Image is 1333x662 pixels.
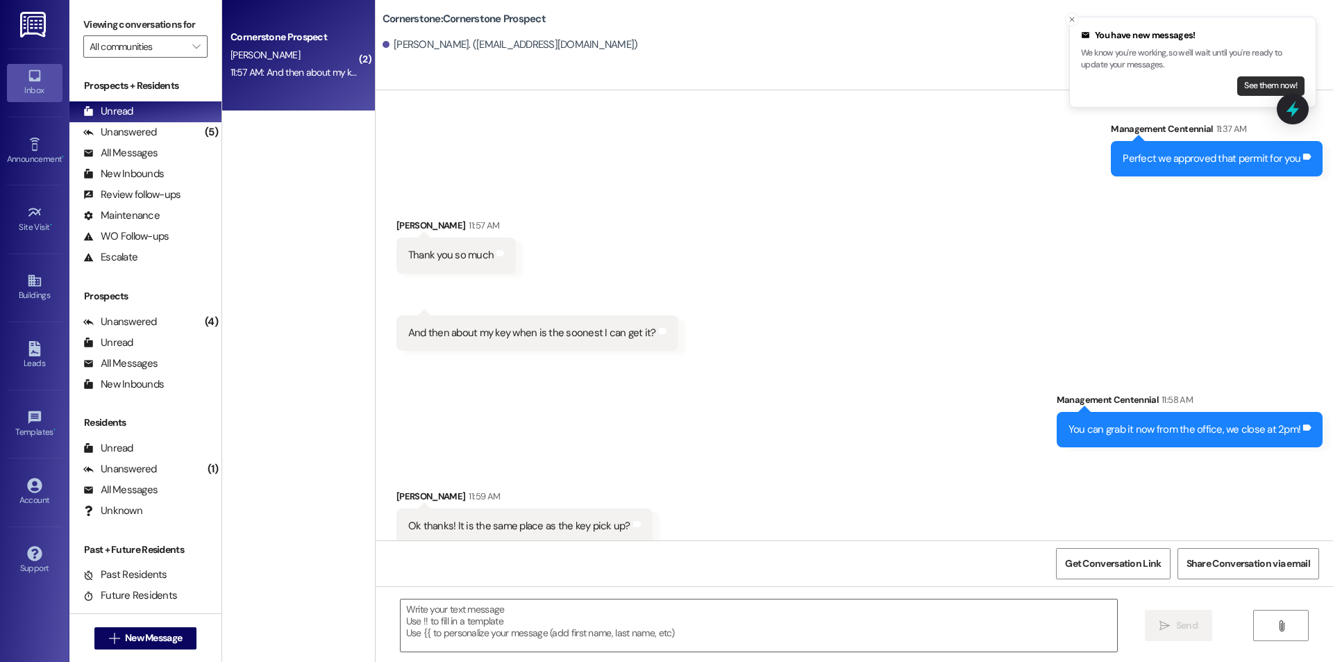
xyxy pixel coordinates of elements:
[83,441,133,456] div: Unread
[1056,548,1170,579] button: Get Conversation Link
[109,633,119,644] i: 
[230,30,359,44] div: Cornerstone Prospect
[83,356,158,371] div: All Messages
[192,41,200,52] i: 
[50,220,52,230] span: •
[1187,556,1310,571] span: Share Conversation via email
[201,122,221,143] div: (5)
[465,489,500,504] div: 11:59 AM
[94,627,197,649] button: New Message
[1081,47,1305,72] p: We know you're working, so we'll wait until you're ready to update your messages.
[125,631,182,645] span: New Message
[1159,620,1170,631] i: 
[1158,392,1193,407] div: 11:58 AM
[83,336,133,350] div: Unread
[83,568,167,582] div: Past Residents
[7,337,62,374] a: Leads
[83,104,133,119] div: Unread
[204,458,221,480] div: (1)
[383,12,546,26] b: Cornerstone: Cornerstone Prospect
[230,49,300,61] span: [PERSON_NAME]
[7,269,62,306] a: Buildings
[83,146,158,160] div: All Messages
[83,504,142,518] div: Unknown
[83,229,169,244] div: WO Follow-ups
[465,218,499,233] div: 11:57 AM
[20,12,49,38] img: ResiDesk Logo
[83,483,158,497] div: All Messages
[408,248,494,263] div: Thank you so much
[83,208,160,223] div: Maintenance
[1081,28,1305,42] div: You have new messages!
[1177,548,1319,579] button: Share Conversation via email
[1123,151,1300,166] div: Perfect we approved that permit for you
[7,201,62,238] a: Site Visit •
[1111,122,1323,141] div: Management Centennial
[1057,392,1323,412] div: Management Centennial
[1145,610,1212,641] button: Send
[83,588,177,603] div: Future Residents
[396,218,516,238] div: [PERSON_NAME]
[69,415,221,430] div: Residents
[53,425,56,435] span: •
[1065,13,1079,26] button: Close toast
[62,152,64,162] span: •
[1176,618,1198,633] span: Send
[83,315,157,329] div: Unanswered
[1276,620,1286,631] i: 
[230,66,492,78] div: 11:57 AM: And then about my key when is the soonest I can get it?
[7,406,62,443] a: Templates •
[83,14,208,35] label: Viewing conversations for
[90,35,185,58] input: All communities
[7,64,62,101] a: Inbox
[396,489,653,508] div: [PERSON_NAME]
[201,311,221,333] div: (4)
[69,289,221,304] div: Prospects
[7,474,62,511] a: Account
[383,38,638,52] div: [PERSON_NAME]. ([EMAIL_ADDRESS][DOMAIN_NAME])
[83,250,137,265] div: Escalate
[1213,122,1247,136] div: 11:37 AM
[408,519,630,533] div: Ok thanks! It is the same place as the key pick up?
[83,167,164,181] div: New Inbounds
[69,78,221,93] div: Prospects + Residents
[408,326,656,340] div: And then about my key when is the soonest I can get it?
[1068,422,1300,437] div: You can grab it now from the office, we close at 2pm!
[83,125,157,140] div: Unanswered
[83,377,164,392] div: New Inbounds
[83,462,157,477] div: Unanswered
[83,188,181,202] div: Review follow-ups
[69,543,221,557] div: Past + Future Residents
[1237,76,1305,96] button: See them now!
[7,542,62,579] a: Support
[1065,556,1161,571] span: Get Conversation Link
